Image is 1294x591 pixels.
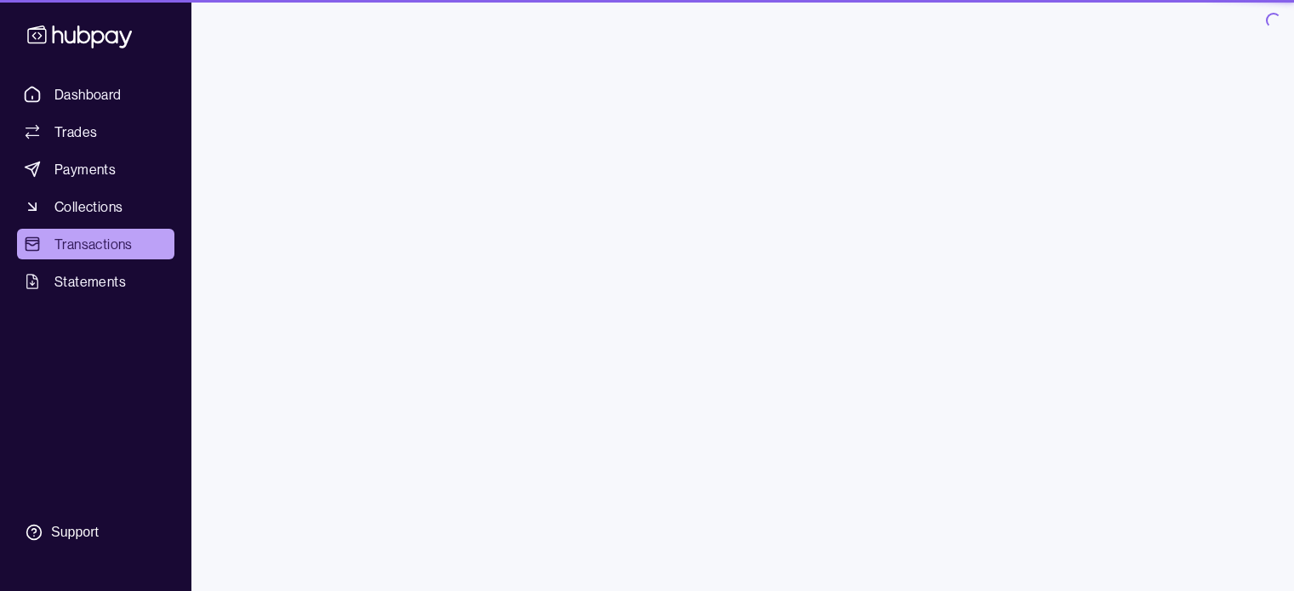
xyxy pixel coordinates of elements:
[54,159,116,179] span: Payments
[17,154,174,185] a: Payments
[54,84,122,105] span: Dashboard
[17,116,174,147] a: Trades
[54,196,123,217] span: Collections
[54,122,97,142] span: Trades
[51,523,99,542] div: Support
[54,271,126,292] span: Statements
[17,79,174,110] a: Dashboard
[17,229,174,259] a: Transactions
[54,234,133,254] span: Transactions
[17,191,174,222] a: Collections
[17,514,174,550] a: Support
[17,266,174,297] a: Statements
